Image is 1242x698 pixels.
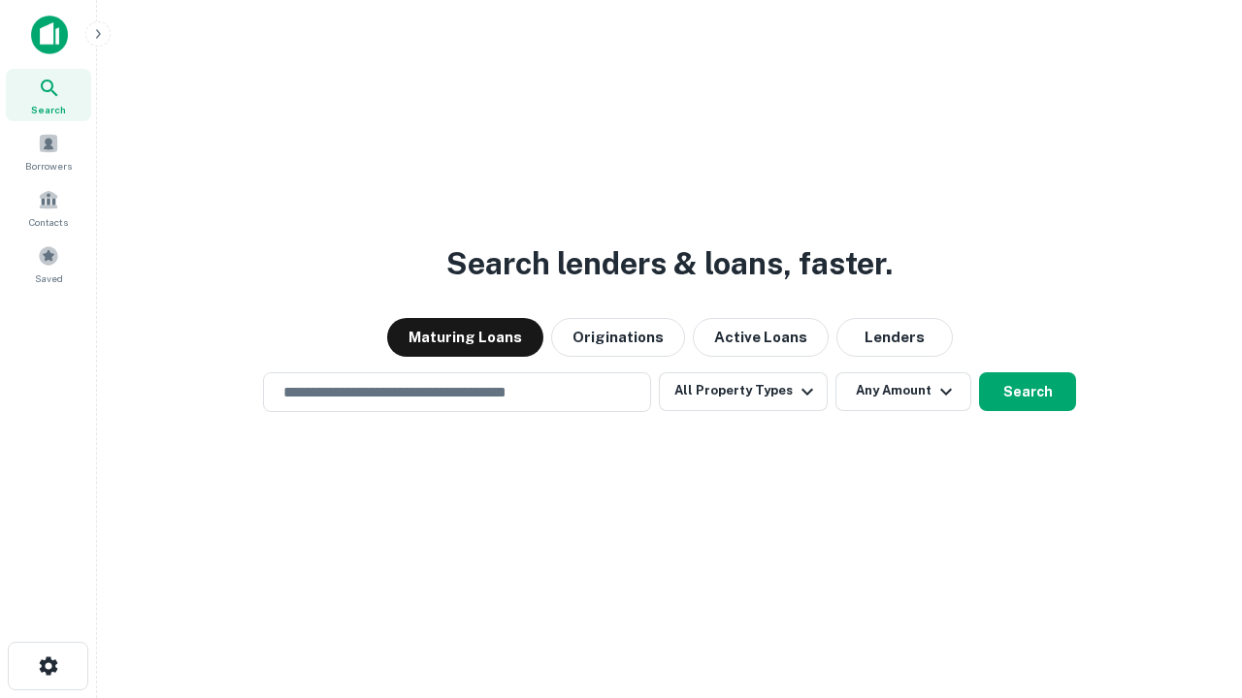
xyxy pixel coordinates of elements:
[31,16,68,54] img: capitalize-icon.png
[25,158,72,174] span: Borrowers
[446,240,893,287] h3: Search lenders & loans, faster.
[551,318,685,357] button: Originations
[1145,543,1242,636] iframe: Chat Widget
[6,238,91,290] a: Saved
[979,372,1076,411] button: Search
[35,270,63,286] span: Saved
[836,318,953,357] button: Lenders
[693,318,829,357] button: Active Loans
[659,372,828,411] button: All Property Types
[387,318,543,357] button: Maturing Loans
[835,372,971,411] button: Any Amount
[31,102,66,117] span: Search
[6,181,91,234] a: Contacts
[29,214,68,230] span: Contacts
[6,69,91,121] a: Search
[6,125,91,177] a: Borrowers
